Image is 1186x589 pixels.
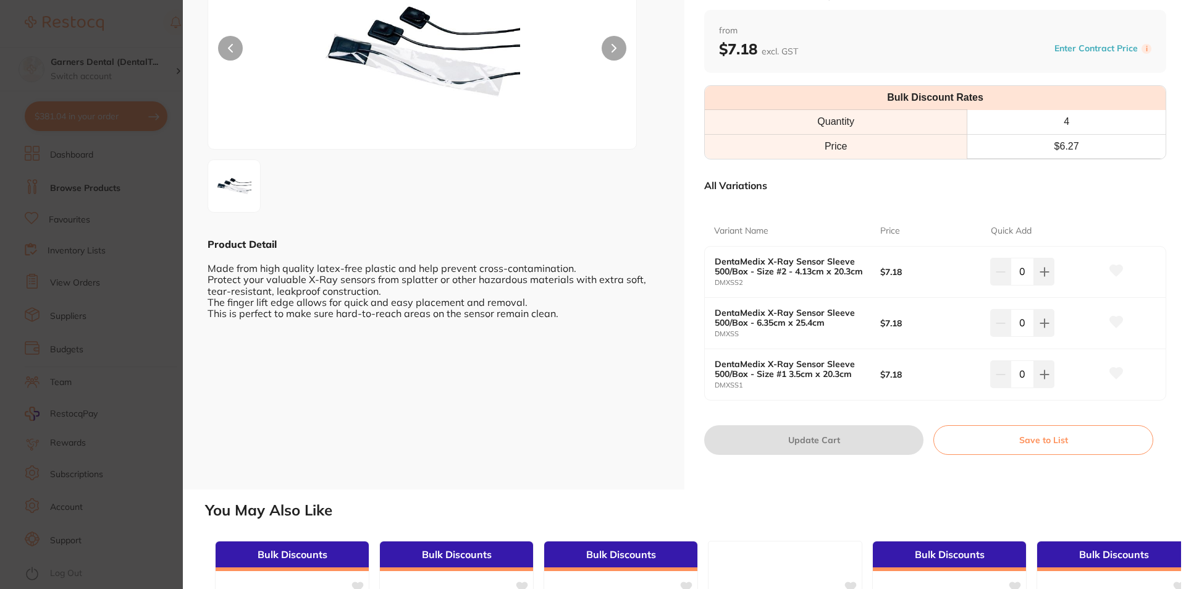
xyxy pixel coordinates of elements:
p: Hello, thank you for reaching out. This has been sorted out by your account manager. Should there... [54,35,213,48]
b: $7.18 [880,267,980,277]
b: DentaMedix X-Ray Sensor Sleeve 500/Box - Size #1 3.5cm x 20.3cm [715,359,864,379]
b: DentaMedix X-Ray Sensor Sleeve 500/Box - 6.35cm x 25.4cm [715,308,864,328]
p: Message from Restocq, sent 5m ago [54,48,213,59]
small: DMXSS2 [715,279,880,287]
p: All Variations [704,179,767,192]
img: Profile image for Restocq [28,37,48,57]
p: Quick Add [991,225,1032,237]
span: excl. GST [762,46,798,57]
b: DentaMedix X-Ray Sensor Sleeve 500/Box - Size #2 - 4.13cm x 20.3cm [715,256,864,276]
button: Save to List [933,425,1153,455]
div: Made from high quality latex-free plastic and help prevent cross-contamination. Protect your valu... [208,251,660,319]
th: 4 [967,110,1166,134]
td: $ 6.27 [967,134,1166,158]
b: $7.18 [880,318,980,328]
h2: You May Also Like [205,502,1181,519]
td: Price [705,134,967,158]
b: Product Detail [208,238,277,250]
img: anBn [212,164,256,208]
p: Variant Name [714,225,768,237]
b: $7.18 [719,40,798,58]
th: Quantity [705,110,967,134]
div: Bulk Discounts [216,541,369,571]
div: Bulk Discounts [544,541,697,571]
small: DMXSS1 [715,381,880,389]
span: from [719,25,1151,37]
button: Update Cart [704,425,923,455]
div: Bulk Discounts [873,541,1026,571]
div: message notification from Restocq, 5m ago. Hello, thank you for reaching out. This has been sorte... [19,26,229,67]
b: $7.18 [880,370,980,379]
small: DMXSS [715,330,880,338]
button: Enter Contract Price [1051,43,1142,54]
th: Bulk Discount Rates [705,86,1166,110]
p: Price [880,225,900,237]
label: i [1142,44,1151,54]
div: Bulk Discounts [380,541,533,571]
